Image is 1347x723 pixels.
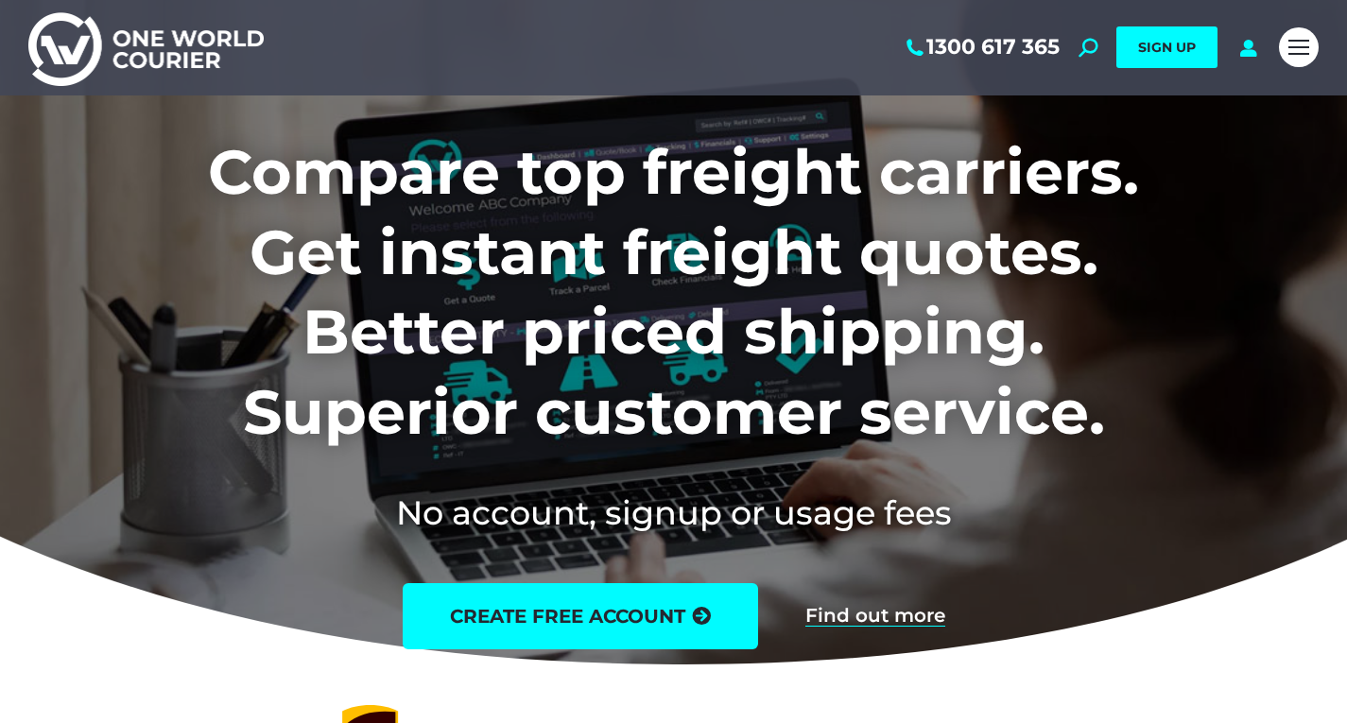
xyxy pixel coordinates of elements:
[1116,26,1217,68] a: SIGN UP
[1138,39,1196,56] span: SIGN UP
[805,606,945,627] a: Find out more
[83,132,1264,452] h1: Compare top freight carriers. Get instant freight quotes. Better priced shipping. Superior custom...
[83,490,1264,536] h2: No account, signup or usage fees
[903,35,1060,60] a: 1300 617 365
[1279,27,1319,67] a: Mobile menu icon
[28,9,264,86] img: One World Courier
[403,583,758,649] a: create free account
